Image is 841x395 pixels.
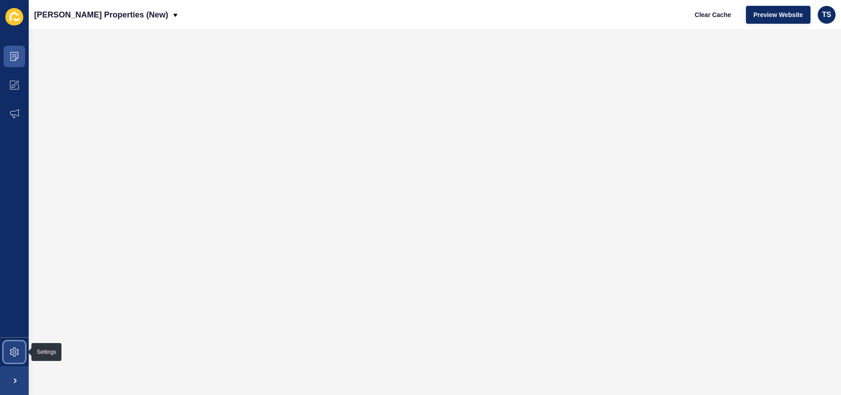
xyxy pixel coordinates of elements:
[34,4,168,26] p: [PERSON_NAME] Properties (New)
[695,10,731,19] span: Clear Cache
[822,10,831,19] span: TS
[37,348,56,356] div: Settings
[687,6,739,24] button: Clear Cache
[754,10,803,19] span: Preview Website
[746,6,810,24] button: Preview Website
